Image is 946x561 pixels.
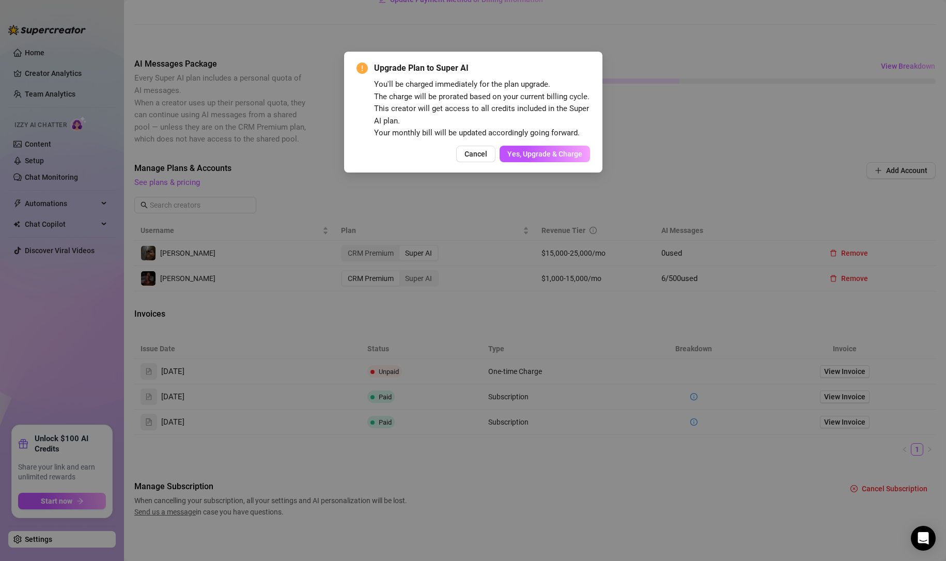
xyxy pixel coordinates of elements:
span: Yes, Upgrade & Charge [507,150,582,158]
button: Yes, Upgrade & Charge [500,146,590,162]
span: Cancel [464,150,487,158]
span: Upgrade Plan to Super AI [374,62,590,74]
span: You'll be charged immediately for the plan upgrade. The charge will be prorated based on your cur... [374,80,590,137]
button: Cancel [456,146,495,162]
div: Open Intercom Messenger [911,526,936,551]
span: exclamation-circle [356,63,368,74]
